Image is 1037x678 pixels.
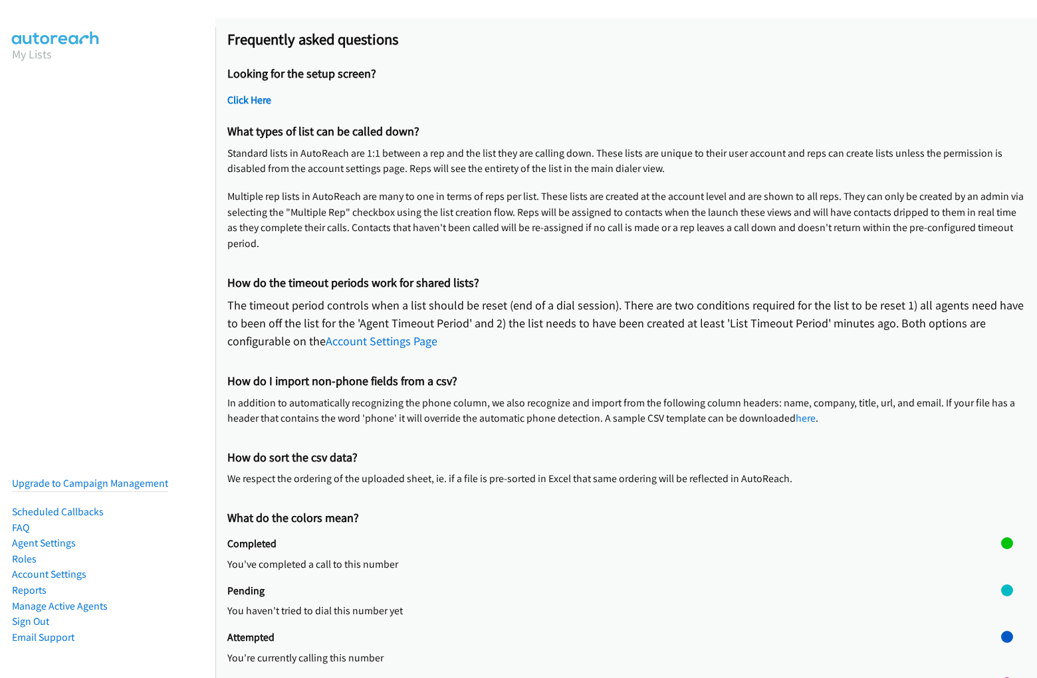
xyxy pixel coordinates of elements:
[227,374,1025,389] h2: How do I import non-phone fields from a csv?
[12,631,74,643] a: Email Support
[796,412,816,424] a: here
[227,631,1001,644] h2: Attempted
[227,189,1025,252] p: Multiple rep lists in AutoReach are many to one in terms of reps per list. These lists are create...
[12,46,52,62] a: My Lists
[12,505,104,518] a: Scheduled Callbacks
[227,471,1025,487] p: We respect the ordering of the uploaded sheet, ie. if a file is pre-sorted in Excel that same ord...
[12,600,108,612] a: Manage Active Agents
[12,521,29,534] a: FAQ
[326,333,437,349] a: Account Settings Page
[12,477,168,489] a: Upgrade to Campaign Management
[227,556,1001,572] p: You've completed a call to this number
[12,615,49,628] a: Sign Out
[227,650,1001,666] p: You're currently calling this number
[227,30,1025,48] h2: Frequently asked questions
[12,537,76,549] a: Agent Settings
[227,603,1001,619] p: You haven't tried to dial this number yet
[12,584,47,596] a: Reports
[227,145,1025,177] p: Standard lists in AutoReach are 1:1 between a rep and the list they are calling down. These lists...
[227,94,271,106] a: Click Here
[12,568,86,580] a: Account Settings
[227,450,1025,466] h2: How do sort the csv data?
[12,552,37,565] a: Roles
[227,66,1025,82] h2: Looking for the setup screen?
[227,124,1025,139] h2: What types of list can be called down?
[227,511,1025,526] h2: What do the colors mean?
[227,276,1025,291] h2: How do the timeout periods work for shared lists?
[227,584,1001,598] h2: Pending
[227,395,1025,426] p: In addition to automatically recognizing the phone column, we also recognize and import from the ...
[227,296,1025,350] p: The timeout period controls when a list should be reset (end of a dial session). There are two co...
[227,537,1001,551] h2: Completed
